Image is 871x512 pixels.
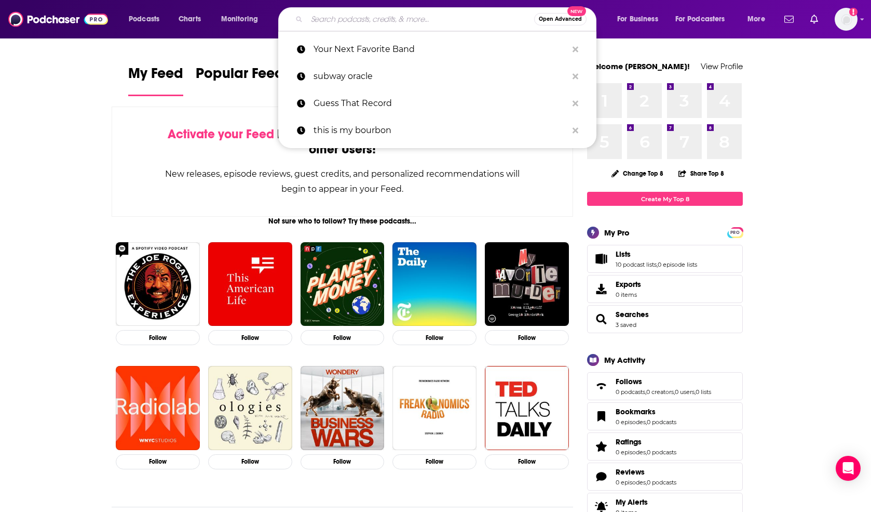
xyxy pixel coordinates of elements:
img: This American Life [208,242,292,326]
span: Lists [616,250,631,259]
img: Radiolab [116,366,200,450]
span: New [567,6,586,16]
input: Search podcasts, credits, & more... [307,11,534,28]
a: Guess That Record [278,90,596,117]
a: this is my bourbon [278,117,596,144]
a: 0 episodes [616,449,646,456]
a: Follows [616,377,711,386]
span: Podcasts [129,12,159,27]
button: Follow [208,330,292,345]
a: 0 episodes [616,479,646,486]
div: Search podcasts, credits, & more... [288,7,606,31]
img: My Favorite Murder with Karen Kilgariff and Georgia Hardstark [485,242,569,326]
a: subway oracle [278,63,596,90]
button: Follow [301,330,385,345]
span: My Alerts [616,497,648,507]
span: Monitoring [221,12,258,27]
a: 0 podcasts [647,479,676,486]
span: My Feed [128,64,183,88]
button: open menu [740,11,778,28]
span: Exports [616,280,641,289]
a: 0 podcasts [616,388,645,396]
span: 0 items [616,291,641,298]
span: Bookmarks [587,402,743,430]
a: View Profile [701,61,743,71]
span: For Podcasters [675,12,725,27]
button: open menu [121,11,173,28]
span: For Business [617,12,658,27]
a: 0 creators [646,388,674,396]
button: Show profile menu [835,8,858,31]
button: Follow [208,454,292,469]
a: Freakonomics Radio [392,366,477,450]
a: Show notifications dropdown [806,10,822,28]
span: , [646,449,647,456]
a: 10 podcast lists [616,261,657,268]
a: Lists [591,252,611,266]
span: , [674,388,675,396]
span: Charts [179,12,201,27]
a: 0 episodes [616,418,646,426]
a: Searches [616,310,649,319]
button: open menu [669,11,740,28]
div: New releases, episode reviews, guest credits, and personalized recommendations will begin to appe... [164,166,521,196]
span: Ratings [587,432,743,461]
img: User Profile [835,8,858,31]
a: PRO [729,228,741,236]
button: Follow [116,454,200,469]
img: The Joe Rogan Experience [116,242,200,326]
button: Open AdvancedNew [534,13,587,25]
span: Popular Feed [196,64,284,88]
span: Bookmarks [616,407,656,416]
span: , [646,418,647,426]
span: Open Advanced [539,17,582,22]
a: 0 lists [696,388,711,396]
span: Reviews [616,467,645,477]
a: Exports [587,275,743,303]
button: Follow [485,454,569,469]
span: More [747,12,765,27]
a: Follows [591,379,611,393]
a: Show notifications dropdown [780,10,798,28]
img: TED Talks Daily [485,366,569,450]
button: Follow [485,330,569,345]
span: Exports [591,282,611,296]
a: Podchaser - Follow, Share and Rate Podcasts [8,9,108,29]
span: Ratings [616,437,642,447]
p: Your Next Favorite Band [314,36,567,63]
a: Bookmarks [591,409,611,424]
p: this is my bourbon [314,117,567,144]
button: open menu [214,11,271,28]
a: Ratings [616,437,676,447]
a: Ratings [591,439,611,454]
button: Share Top 8 [678,163,725,183]
span: Searches [587,305,743,333]
a: Reviews [616,467,676,477]
button: Follow [116,330,200,345]
img: The Daily [392,242,477,326]
span: , [695,388,696,396]
a: 0 podcasts [647,449,676,456]
span: Reviews [587,463,743,491]
img: Business Wars [301,366,385,450]
a: 0 podcasts [647,418,676,426]
div: by following Podcasts, Creators, Lists, and other Users! [164,127,521,157]
span: , [657,261,658,268]
button: Change Top 8 [605,167,670,180]
div: Not sure who to follow? Try these podcasts... [112,217,573,226]
a: Charts [172,11,207,28]
span: Follows [616,377,642,386]
img: Planet Money [301,242,385,326]
a: 3 saved [616,321,636,329]
a: Create My Top 8 [587,192,743,206]
a: My Feed [128,64,183,96]
a: Your Next Favorite Band [278,36,596,63]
